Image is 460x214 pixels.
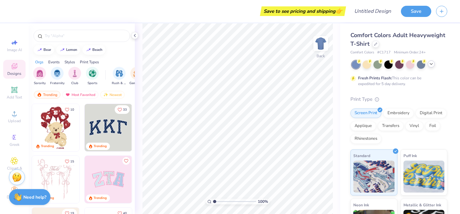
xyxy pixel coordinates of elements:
img: trend_line.gif [86,48,91,52]
div: Trending [34,91,60,99]
img: d12a98c7-f0f7-4345-bf3a-b9f1b718b86e [79,156,126,203]
span: 100 % [258,199,268,204]
span: Standard [353,152,370,159]
span: Designs [7,71,21,76]
div: Print Type [350,96,447,103]
button: filter button [68,67,81,86]
span: Metallic & Glitter Ink [403,202,441,208]
img: Back [314,37,327,50]
div: lemon [66,48,77,52]
img: most_fav.gif [65,92,70,97]
button: bear [34,45,54,55]
span: # C1717 [377,50,391,55]
div: filter for Sorority [33,67,46,86]
img: Game Day Image [133,70,141,77]
input: Untitled Design [349,5,396,18]
span: Rush & Bid [112,81,126,86]
div: Trending [41,144,54,149]
button: filter button [86,67,99,86]
img: 9980f5e8-e6a1-4b4a-8839-2b0e9349023c [85,156,132,203]
div: Print Types [80,59,99,65]
input: Try "Alpha" [44,33,126,39]
div: Vinyl [405,121,423,131]
span: Puff Ink [403,152,417,159]
button: filter button [33,67,46,86]
button: Save [401,6,431,17]
span: Comfort Colors [350,50,374,55]
span: Comfort Colors Adult Heavyweight T-Shirt [350,31,445,48]
span: Minimum Order: 24 + [394,50,426,55]
div: Transfers [378,121,403,131]
span: 33 [123,108,127,111]
img: Rush & Bid Image [116,70,123,77]
strong: Fresh Prints Flash: [358,75,392,81]
img: 587403a7-0594-4a7f-b2bd-0ca67a3ff8dd [32,104,79,151]
div: Styles [65,59,75,65]
img: edfb13fc-0e43-44eb-bea2-bf7fc0dd67f9 [132,104,179,151]
span: 10 [70,108,74,111]
div: Orgs [35,59,43,65]
span: Game Day [129,81,144,86]
img: Fraternity Image [54,70,61,77]
div: Embroidery [383,108,414,118]
img: 3b9aba4f-e317-4aa7-a679-c95a879539bd [85,104,132,151]
div: Newest [100,91,125,99]
button: Like [122,157,130,165]
button: filter button [50,67,65,86]
strong: Need help? [23,194,46,200]
span: Decorate [7,194,22,200]
div: filter for Rush & Bid [112,67,126,86]
img: trend_line.gif [60,48,65,52]
span: Image AI [7,47,22,52]
button: Like [115,105,130,114]
span: Neon Ink [353,202,369,208]
div: Applique [350,121,376,131]
img: Puff Ink [403,161,445,193]
button: Like [62,105,77,114]
div: Trending [94,144,107,149]
span: Sports [88,81,97,86]
div: Back [317,53,325,59]
div: filter for Fraternity [50,67,65,86]
div: Rhinestones [350,134,381,144]
div: filter for Club [68,67,81,86]
div: Digital Print [416,108,447,118]
span: Sorority [34,81,46,86]
div: beach [92,48,103,52]
span: Fraternity [50,81,65,86]
img: e74243e0-e378-47aa-a400-bc6bcb25063a [79,104,126,151]
span: Clipart & logos [3,166,26,176]
span: 15 [70,160,74,163]
button: beach [82,45,105,55]
img: trend_line.gif [37,48,42,52]
button: filter button [129,67,144,86]
img: trending.gif [37,92,42,97]
img: 5ee11766-d822-42f5-ad4e-763472bf8dcf [132,156,179,203]
button: Like [62,157,77,166]
button: filter button [112,67,126,86]
div: Save to see pricing and shipping [262,6,344,16]
div: Trending [94,196,107,201]
div: filter for Game Day [129,67,144,86]
span: Add Text [7,95,22,100]
img: Club Image [71,70,78,77]
div: bear [43,48,51,52]
span: Greek [10,142,19,147]
img: Sorority Image [36,70,43,77]
div: Events [48,59,60,65]
span: Club [71,81,78,86]
img: Sports Image [89,70,96,77]
div: Screen Print [350,108,381,118]
div: This color can be expedited for 5 day delivery. [358,75,437,87]
img: Standard [353,161,395,193]
img: 83dda5b0-2158-48ca-832c-f6b4ef4c4536 [32,156,79,203]
div: filter for Sports [86,67,99,86]
span: Upload [8,118,21,123]
div: Most Favorited [62,91,98,99]
img: Newest.gif [103,92,108,97]
span: 👉 [335,7,342,15]
button: lemon [56,45,80,55]
div: Foil [425,121,440,131]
